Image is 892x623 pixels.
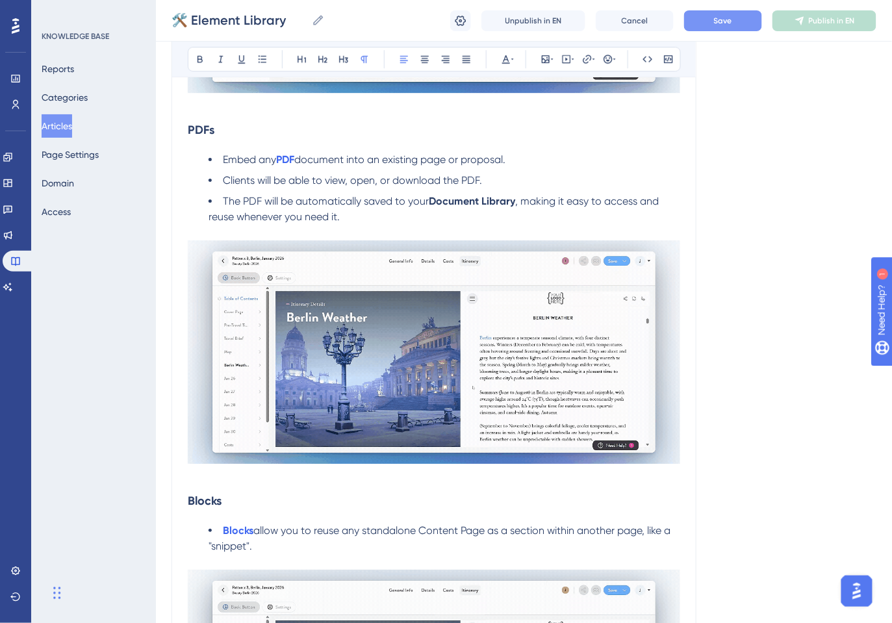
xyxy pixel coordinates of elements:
div: Drag [53,574,61,613]
img: ezgif.com-video-to-gif__25_.gif [188,240,680,463]
button: Save [684,10,762,31]
span: Unpublish in EN [505,16,562,26]
button: Cancel [596,10,674,31]
input: Article Name [172,11,307,29]
div: KNOWLEDGE BASE [42,31,109,42]
strong: Document Library [429,195,515,207]
span: Cancel [622,16,648,26]
span: The PDF will be automatically saved to your [223,195,429,207]
span: allow you to reuse any standalone Content Page as a section within another page, like a "snippet". [209,524,673,552]
button: Publish in EN [772,10,876,31]
span: Need Help? [31,3,81,19]
a: PDF [276,153,294,166]
span: Save [714,16,732,26]
strong: PDFs [188,123,214,137]
button: Articles [42,114,72,138]
a: Blocks [223,524,253,537]
span: Publish in EN [809,16,855,26]
button: Categories [42,86,88,109]
button: Access [42,200,71,223]
span: Clients will be able to view, open, or download the PDF. [223,174,482,186]
button: Reports [42,57,74,81]
strong: Blocks [188,494,222,508]
button: Unpublish in EN [481,10,585,31]
button: Domain [42,172,74,195]
iframe: UserGuiding AI Assistant Launcher [837,572,876,611]
div: 1 [90,6,94,17]
button: Page Settings [42,143,99,166]
span: document into an existing page or proposal. [294,153,505,166]
span: Embed any [223,153,276,166]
